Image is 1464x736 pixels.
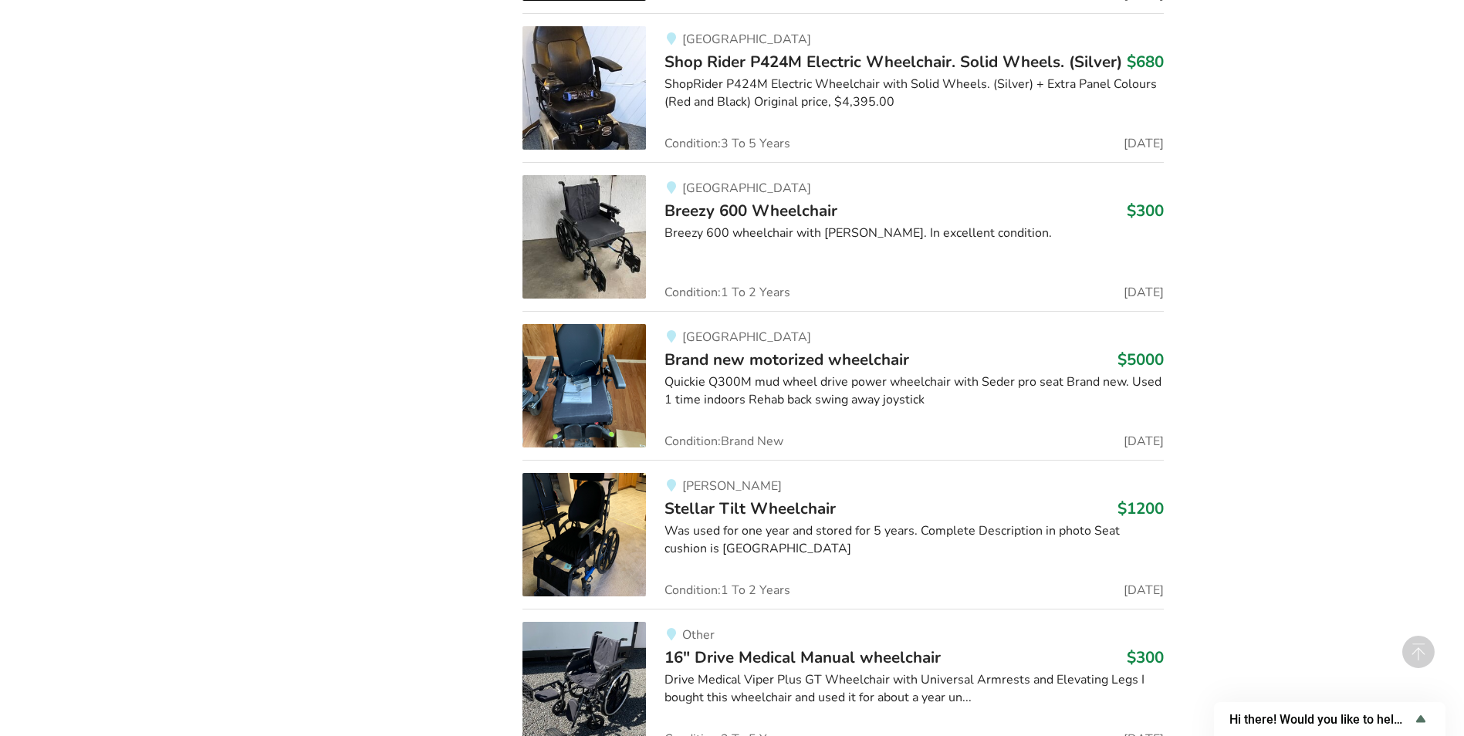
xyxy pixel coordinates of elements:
[664,373,1164,409] div: Quickie Q300M mud wheel drive power wheelchair with Seder pro seat Brand new. Used 1 time indoors...
[522,26,646,150] img: mobility-shop rider p424m electric wheelchair. solid wheels. (silver)
[1124,286,1164,299] span: [DATE]
[682,180,811,197] span: [GEOGRAPHIC_DATA]
[522,460,1164,609] a: mobility-stellar tilt wheelchair [PERSON_NAME]Stellar Tilt Wheelchair$1200Was used for one year a...
[1124,435,1164,447] span: [DATE]
[664,76,1164,111] div: ShopRider P424M Electric Wheelchair with Solid Wheels. (Silver) + Extra Panel Colours (Red and Bl...
[664,671,1164,707] div: Drive Medical Viper Plus GT Wheelchair with Universal Armrests and Elevating Legs I bought this w...
[522,175,646,299] img: mobility-breezy 600 wheelchair
[664,200,837,221] span: Breezy 600 Wheelchair
[664,137,790,150] span: Condition: 3 To 5 Years
[682,626,715,643] span: Other
[664,584,790,596] span: Condition: 1 To 2 Years
[522,324,646,447] img: mobility-brand new motorized wheelchair
[664,498,836,519] span: Stellar Tilt Wheelchair
[1229,712,1412,727] span: Hi there! Would you like to help us improve AssistList?
[1127,52,1164,72] h3: $680
[1124,584,1164,596] span: [DATE]
[1229,710,1430,728] button: Show survey - Hi there! Would you like to help us improve AssistList?
[682,31,811,48] span: [GEOGRAPHIC_DATA]
[522,311,1164,460] a: mobility-brand new motorized wheelchair [GEOGRAPHIC_DATA]Brand new motorized wheelchair$5000Quick...
[664,225,1164,242] div: Breezy 600 wheelchair with [PERSON_NAME]. In excellent condition.
[1124,137,1164,150] span: [DATE]
[1117,498,1164,518] h3: $1200
[682,329,811,346] span: [GEOGRAPHIC_DATA]
[664,286,790,299] span: Condition: 1 To 2 Years
[664,51,1122,73] span: Shop Rider P424M Electric Wheelchair. Solid Wheels. (Silver)
[1127,647,1164,667] h3: $300
[522,473,646,596] img: mobility-stellar tilt wheelchair
[682,478,782,495] span: [PERSON_NAME]
[522,13,1164,162] a: mobility-shop rider p424m electric wheelchair. solid wheels. (silver)[GEOGRAPHIC_DATA]Shop Rider ...
[664,435,783,447] span: Condition: Brand New
[664,522,1164,558] div: Was used for one year and stored for 5 years. Complete Description in photo Seat cushion is [GEOG...
[1127,201,1164,221] h3: $300
[664,647,941,668] span: 16" Drive Medical Manual wheelchair
[522,162,1164,311] a: mobility-breezy 600 wheelchair [GEOGRAPHIC_DATA]Breezy 600 Wheelchair$300Breezy 600 wheelchair wi...
[1117,349,1164,370] h3: $5000
[664,349,909,370] span: Brand new motorized wheelchair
